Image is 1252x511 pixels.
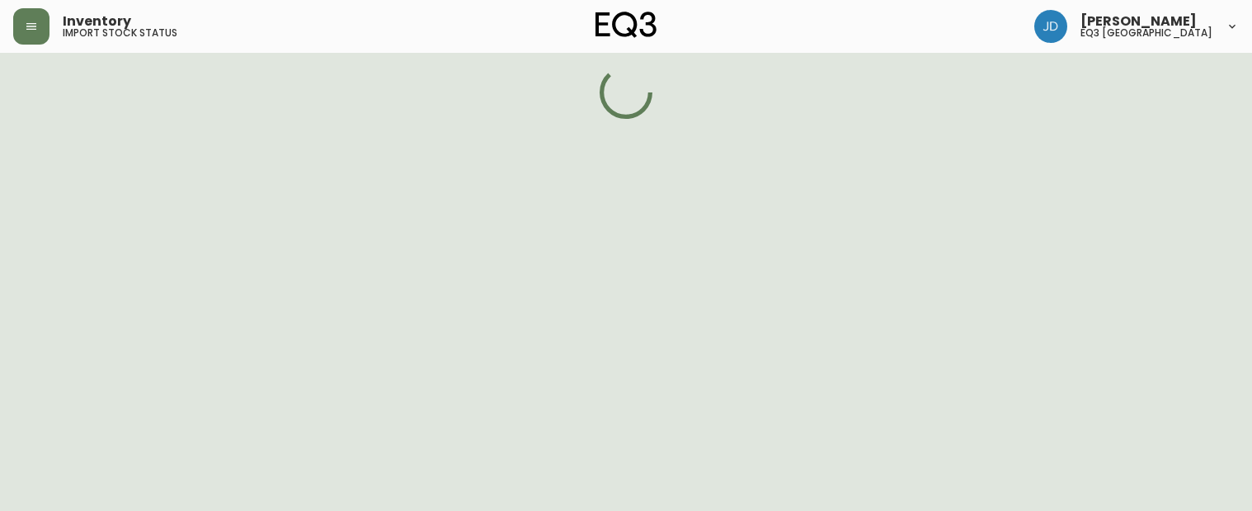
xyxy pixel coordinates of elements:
img: 7c567ac048721f22e158fd313f7f0981 [1034,10,1067,43]
h5: import stock status [63,28,177,38]
img: logo [595,12,657,38]
h5: eq3 [GEOGRAPHIC_DATA] [1080,28,1212,38]
span: Inventory [63,15,131,28]
span: [PERSON_NAME] [1080,15,1197,28]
